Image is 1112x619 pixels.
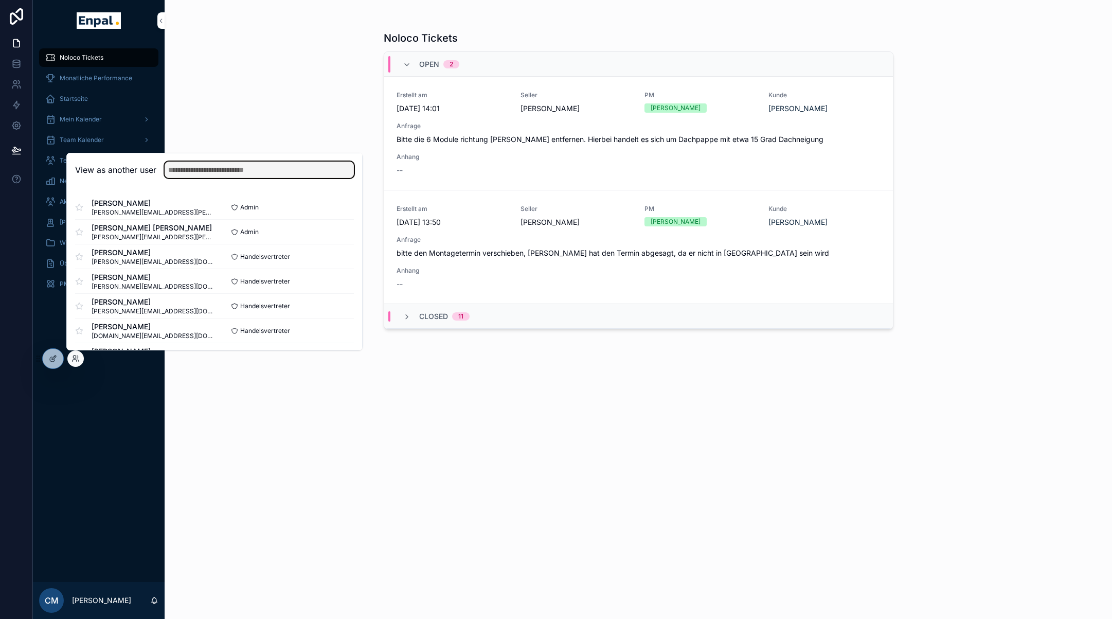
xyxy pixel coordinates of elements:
span: [PERSON_NAME] [521,103,632,114]
div: [PERSON_NAME] [651,217,701,226]
div: [PERSON_NAME] [651,103,701,113]
span: [PERSON_NAME][EMAIL_ADDRESS][PERSON_NAME][DOMAIN_NAME] [92,233,214,241]
a: PM Übersicht [39,275,158,293]
span: -- [397,279,403,289]
a: Startseite [39,90,158,108]
span: Handelsvertreter [240,277,290,286]
span: [DOMAIN_NAME][EMAIL_ADDRESS][DOMAIN_NAME] [92,332,214,340]
a: [PERSON_NAME] [39,213,158,232]
span: Admin [240,228,259,236]
span: Handelsvertreter [240,302,290,310]
a: Noloco Tickets [39,48,158,67]
span: PM Übersicht [60,280,99,288]
span: Mein Kalender [60,115,102,123]
span: Aktive Kunden [60,198,102,206]
p: [PERSON_NAME] [72,595,131,606]
span: [DATE] 14:01 [397,103,508,114]
span: PM [644,205,756,213]
span: [PERSON_NAME] [60,218,110,226]
span: Neue Kunden [60,177,99,185]
span: [PERSON_NAME] [PERSON_NAME] [92,223,214,233]
span: [PERSON_NAME][EMAIL_ADDRESS][DOMAIN_NAME] [92,258,214,266]
span: Seller [521,91,632,99]
span: Anhang [397,267,881,275]
span: [PERSON_NAME] [521,217,632,227]
span: Anfrage [397,122,881,130]
span: Wissensdatenbank [60,239,115,247]
span: [PERSON_NAME][EMAIL_ADDRESS][PERSON_NAME][DOMAIN_NAME] [92,208,214,217]
span: Bitte die 6 Module richtung [PERSON_NAME] entfernen. Hierbei handelt es sich um Dachpappe mit etw... [397,134,881,145]
div: 11 [458,312,463,321]
h1: Noloco Tickets [384,31,458,45]
span: [PERSON_NAME] [92,297,214,307]
span: Closed [419,311,448,322]
span: [PERSON_NAME][EMAIL_ADDRESS][DOMAIN_NAME] [92,307,214,315]
span: [PERSON_NAME][EMAIL_ADDRESS][DOMAIN_NAME] [92,282,214,291]
span: [PERSON_NAME] [92,322,214,332]
span: Handelsvertreter [240,327,290,335]
span: Noloco Tickets [60,54,103,62]
a: [PERSON_NAME] [768,217,828,227]
span: Startseite [60,95,88,103]
a: Neue Kunden [39,172,158,190]
a: Wissensdatenbank [39,234,158,252]
span: Erstellt am [397,91,508,99]
span: Kunde [768,91,880,99]
span: Über mich [60,259,90,268]
img: App logo [77,12,120,29]
span: Admin [240,203,259,211]
a: Team Übersicht [39,151,158,170]
span: Team Kalender [60,136,104,144]
span: [PERSON_NAME] [92,272,214,282]
span: PM [644,91,756,99]
span: [DATE] 13:50 [397,217,508,227]
span: CM [45,594,59,607]
a: Team Kalender [39,131,158,149]
span: Team Übersicht [60,156,106,165]
a: Mein Kalender [39,110,158,129]
div: 2 [450,60,453,68]
span: [PERSON_NAME] [92,247,214,258]
a: Über mich [39,254,158,273]
a: Monatliche Performance [39,69,158,87]
span: Handelsvertreter [240,253,290,261]
span: [PERSON_NAME] [92,346,214,357]
span: Anhang [397,153,881,161]
a: [PERSON_NAME] [768,103,828,114]
span: Anfrage [397,236,881,244]
span: -- [397,165,403,175]
span: Seller [521,205,632,213]
span: Erstellt am [397,205,508,213]
div: scrollable content [33,41,165,307]
h2: View as another user [75,164,156,176]
a: Aktive Kunden [39,192,158,211]
span: [PERSON_NAME] [92,198,214,208]
span: Kunde [768,205,880,213]
span: Monatliche Performance [60,74,132,82]
span: Open [419,59,439,69]
span: bitte den Montagetermin verschieben, [PERSON_NAME] hat den Termin abgesagt, da er nicht in [GEOGR... [397,248,881,258]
